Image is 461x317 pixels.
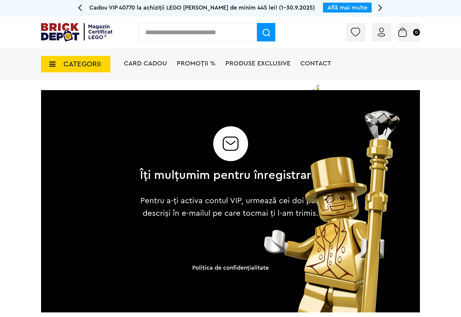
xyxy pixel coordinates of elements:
a: Politica de confidenţialitate [192,265,269,271]
span: CATEGORII [63,61,101,68]
a: Produse exclusive [225,60,290,67]
a: PROMOȚII % [177,60,216,67]
span: Cadou VIP 40770 la achiziții LEGO [PERSON_NAME] de minim 445 lei! (1-30.9.2025) [89,5,315,11]
a: Află mai multe [327,5,367,11]
a: Contact [300,60,331,67]
h2: Îți mulțumim pentru înregistrare. [140,169,321,182]
img: vip_page_image [254,110,420,312]
p: Pentru a-ți activa contul VIP, urmează cei doi pași descriși în e-mailul pe care tocmai ți l-am t... [136,195,325,220]
small: 0 [413,29,420,36]
a: Card Cadou [124,60,167,67]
